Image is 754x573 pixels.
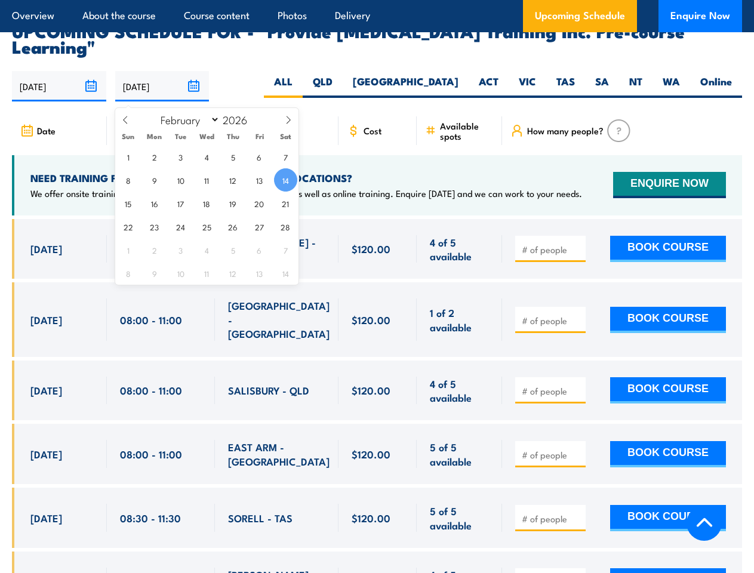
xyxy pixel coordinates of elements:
span: [DATE] [30,313,62,326]
span: February 1, 2026 [116,145,140,168]
span: [DATE] [30,242,62,255]
span: February 15, 2026 [116,192,140,215]
span: 4 of 5 available [430,377,488,405]
span: March 5, 2026 [221,238,245,261]
span: February 7, 2026 [274,145,297,168]
span: February 20, 2026 [248,192,271,215]
span: February 22, 2026 [116,215,140,238]
span: February 18, 2026 [195,192,218,215]
span: March 4, 2026 [195,238,218,261]
span: $120.00 [352,313,390,326]
button: BOOK COURSE [610,377,726,403]
label: ACT [469,75,509,98]
span: SALISBURY - QLD [228,383,309,397]
span: February 14, 2026 [274,168,297,192]
span: 1 of 2 available [430,306,488,334]
select: Month [155,112,220,127]
span: Cost [364,125,381,135]
input: # of people [522,315,581,326]
button: BOOK COURSE [610,505,726,531]
span: Thu [220,133,247,140]
label: TAS [546,75,585,98]
span: 08:00 - 11:00 [120,447,182,461]
span: [DATE] [30,511,62,525]
span: Date [37,125,56,135]
p: We offer onsite training, training at our centres, multisite solutions as well as online training... [30,187,582,199]
span: Fri [247,133,273,140]
span: February 23, 2026 [143,215,166,238]
span: February 2, 2026 [143,145,166,168]
span: February 6, 2026 [248,145,271,168]
button: BOOK COURSE [610,236,726,262]
span: February 4, 2026 [195,145,218,168]
span: SORELL - TAS [228,511,293,525]
span: February 10, 2026 [169,168,192,192]
span: February 19, 2026 [221,192,245,215]
span: February 11, 2026 [195,168,218,192]
span: 5 of 5 available [430,440,488,468]
span: February 27, 2026 [248,215,271,238]
span: February 9, 2026 [143,168,166,192]
span: Mon [141,133,168,140]
span: Sat [273,133,299,140]
span: $120.00 [352,511,390,525]
label: SA [585,75,619,98]
span: Wed [194,133,220,140]
span: February 28, 2026 [274,215,297,238]
label: WA [653,75,690,98]
button: ENQUIRE NOW [613,172,726,198]
span: February 13, 2026 [248,168,271,192]
span: March 1, 2026 [116,238,140,261]
span: March 6, 2026 [248,238,271,261]
label: [GEOGRAPHIC_DATA] [343,75,469,98]
span: [DATE] [30,447,62,461]
span: March 13, 2026 [248,261,271,285]
span: How many people? [527,125,604,135]
label: VIC [509,75,546,98]
span: March 2, 2026 [143,238,166,261]
span: February 5, 2026 [221,145,245,168]
span: February 24, 2026 [169,215,192,238]
span: Sun [115,133,141,140]
span: March 10, 2026 [169,261,192,285]
span: February 17, 2026 [169,192,192,215]
span: February 8, 2026 [116,168,140,192]
label: QLD [303,75,343,98]
input: # of people [522,513,581,525]
input: # of people [522,244,581,255]
span: March 12, 2026 [221,261,245,285]
span: February 26, 2026 [221,215,245,238]
label: ALL [264,75,303,98]
h2: UPCOMING SCHEDULE FOR - "Provide [MEDICAL_DATA] Training inc. Pre-course Learning" [12,23,742,54]
span: February 12, 2026 [221,168,245,192]
span: 4 of 5 available [430,235,488,263]
button: BOOK COURSE [610,441,726,467]
span: March 14, 2026 [274,261,297,285]
input: # of people [522,449,581,461]
span: February 21, 2026 [274,192,297,215]
span: March 8, 2026 [116,261,140,285]
span: EAST ARM - [GEOGRAPHIC_DATA] [228,440,330,468]
span: March 9, 2026 [143,261,166,285]
span: March 7, 2026 [274,238,297,261]
span: March 3, 2026 [169,238,192,261]
input: From date [12,71,106,101]
span: February 16, 2026 [143,192,166,215]
label: Online [690,75,742,98]
span: $120.00 [352,242,390,255]
span: $120.00 [352,383,390,397]
h4: NEED TRAINING FOR LARGER GROUPS OR MULTIPLE LOCATIONS? [30,171,582,184]
input: To date [115,71,210,101]
span: [DATE] [30,383,62,397]
span: 5 of 5 available [430,504,488,532]
label: NT [619,75,653,98]
span: February 25, 2026 [195,215,218,238]
span: Tue [168,133,194,140]
span: 08:30 - 11:30 [120,511,181,525]
span: $120.00 [352,447,390,461]
span: February 3, 2026 [169,145,192,168]
span: 08:00 - 11:00 [120,383,182,397]
input: Year [220,112,259,127]
input: # of people [522,385,581,397]
span: Available spots [440,121,494,141]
